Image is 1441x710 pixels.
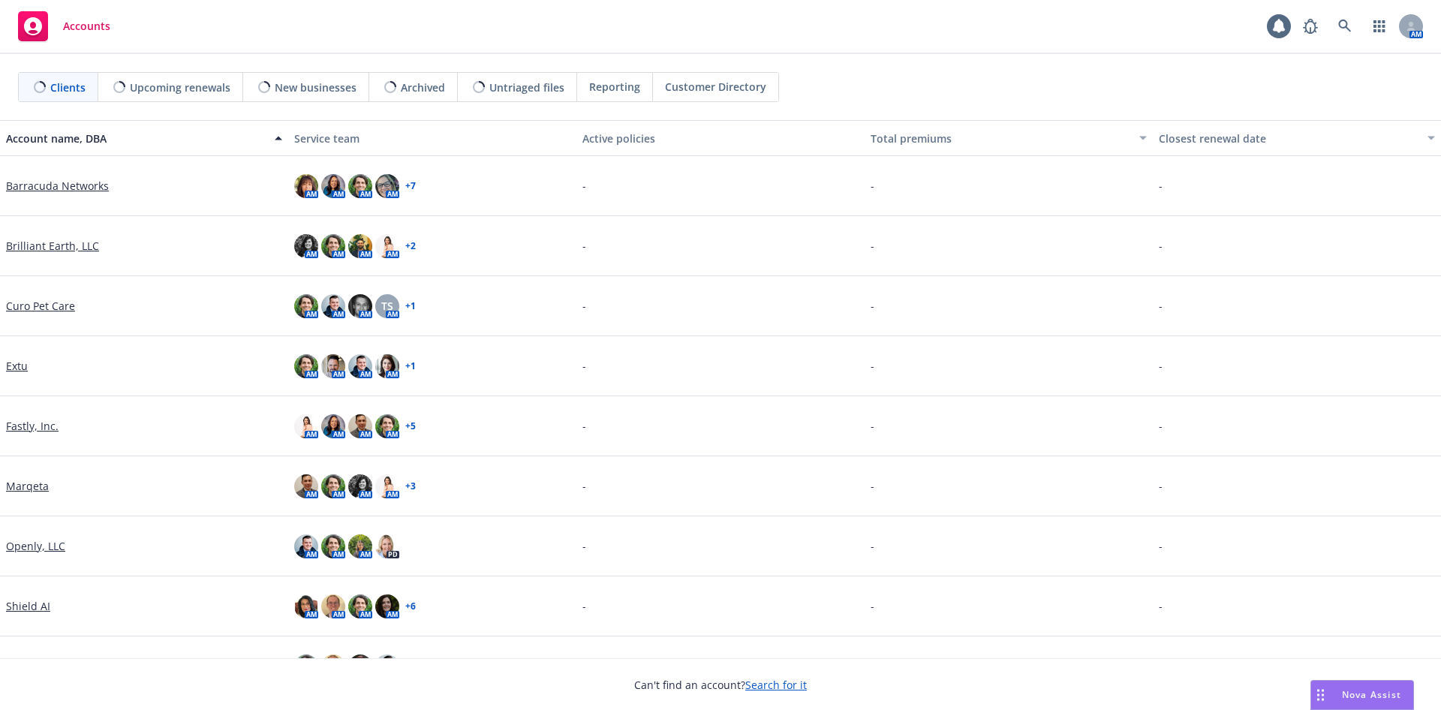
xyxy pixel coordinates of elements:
[1364,11,1394,41] a: Switch app
[582,238,586,254] span: -
[375,654,399,678] img: photo
[348,594,372,618] img: photo
[871,418,874,434] span: -
[294,534,318,558] img: photo
[582,131,859,146] div: Active policies
[1159,358,1163,374] span: -
[405,302,416,311] a: + 1
[63,20,110,32] span: Accounts
[6,478,49,494] a: Marqeta
[582,178,586,194] span: -
[871,238,874,254] span: -
[375,534,399,558] img: photo
[576,120,865,156] button: Active policies
[321,174,345,198] img: photo
[375,354,399,378] img: photo
[1159,418,1163,434] span: -
[405,482,416,491] a: + 3
[405,362,416,371] a: + 1
[321,294,345,318] img: photo
[348,474,372,498] img: photo
[871,358,874,374] span: -
[321,414,345,438] img: photo
[294,654,318,678] img: photo
[401,80,445,95] span: Archived
[294,594,318,618] img: photo
[321,234,345,258] img: photo
[582,298,586,314] span: -
[634,677,807,693] span: Can't find an account?
[1159,298,1163,314] span: -
[865,120,1153,156] button: Total premiums
[12,5,116,47] a: Accounts
[375,594,399,618] img: photo
[871,298,874,314] span: -
[381,298,393,314] span: TS
[375,234,399,258] img: photo
[871,478,874,494] span: -
[321,594,345,618] img: photo
[321,474,345,498] img: photo
[294,234,318,258] img: photo
[348,234,372,258] img: photo
[321,354,345,378] img: photo
[6,131,266,146] div: Account name, DBA
[1159,238,1163,254] span: -
[1159,178,1163,194] span: -
[871,598,874,614] span: -
[294,174,318,198] img: photo
[582,478,586,494] span: -
[405,422,416,431] a: + 5
[871,178,874,194] span: -
[1342,688,1401,701] span: Nova Assist
[6,298,75,314] a: Curo Pet Care
[348,174,372,198] img: photo
[1310,680,1414,710] button: Nova Assist
[489,80,564,95] span: Untriaged files
[1295,11,1325,41] a: Report a Bug
[294,294,318,318] img: photo
[375,174,399,198] img: photo
[294,474,318,498] img: photo
[6,238,99,254] a: Brilliant Earth, LLC
[348,534,372,558] img: photo
[1159,131,1418,146] div: Closest renewal date
[6,178,109,194] a: Barracuda Networks
[275,80,356,95] span: New businesses
[871,131,1130,146] div: Total premiums
[405,182,416,191] a: + 7
[1159,538,1163,554] span: -
[871,538,874,554] span: -
[6,358,28,374] a: Extu
[1159,478,1163,494] span: -
[1330,11,1360,41] a: Search
[405,602,416,611] a: + 6
[348,414,372,438] img: photo
[582,358,586,374] span: -
[582,598,586,614] span: -
[6,418,59,434] a: Fastly, Inc.
[589,79,640,95] span: Reporting
[1311,681,1330,709] div: Drag to move
[294,414,318,438] img: photo
[745,678,807,692] a: Search for it
[665,79,766,95] span: Customer Directory
[294,131,570,146] div: Service team
[375,414,399,438] img: photo
[130,80,230,95] span: Upcoming renewals
[321,534,345,558] img: photo
[348,294,372,318] img: photo
[1153,120,1441,156] button: Closest renewal date
[1159,598,1163,614] span: -
[6,538,65,554] a: Openly, LLC
[375,474,399,498] img: photo
[348,654,372,678] img: photo
[294,354,318,378] img: photo
[321,654,345,678] img: photo
[582,418,586,434] span: -
[6,598,50,614] a: Shield AI
[348,354,372,378] img: photo
[288,120,576,156] button: Service team
[582,538,586,554] span: -
[50,80,86,95] span: Clients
